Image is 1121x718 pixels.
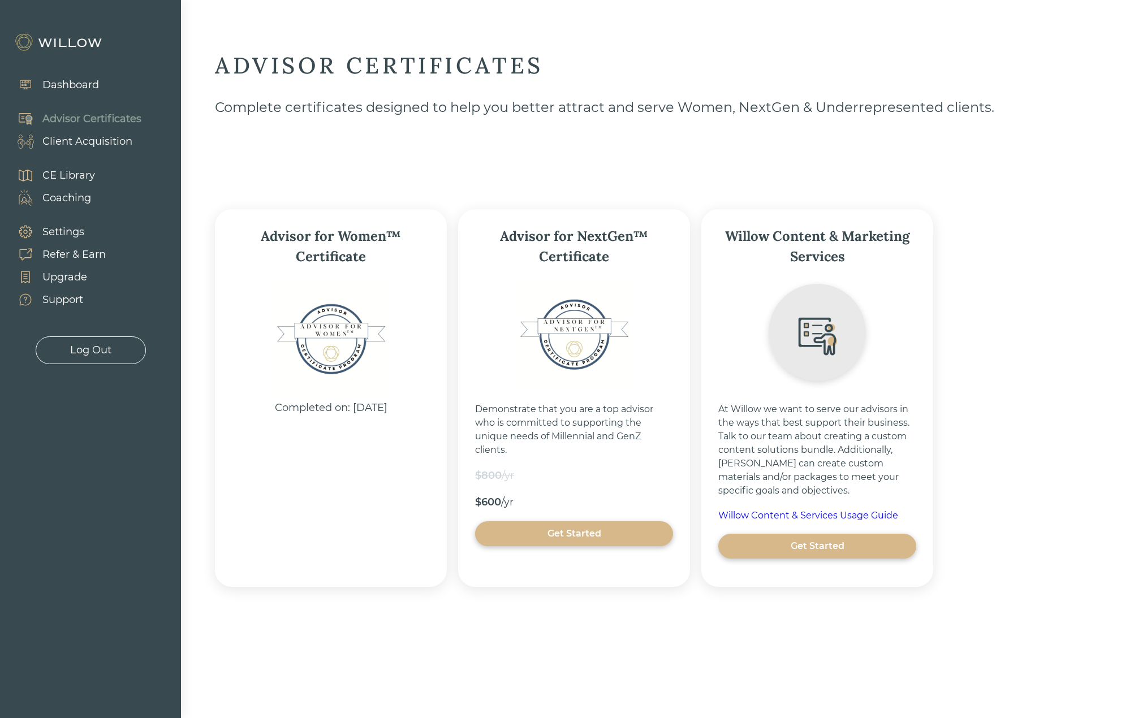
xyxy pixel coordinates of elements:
div: Demonstrate that you are a top advisor who is committed to supporting the unique needs of Millenn... [475,403,673,457]
a: Advisor Certificates [6,107,141,130]
div: CE Library [42,168,95,183]
a: Upgrade [6,266,106,288]
div: Coaching [42,191,91,206]
a: Coaching [6,187,95,209]
a: Dashboard [6,73,99,96]
a: Refer & Earn [6,243,106,266]
div: Client Acquisition [42,134,132,149]
div: /yr [502,468,514,483]
div: Completed on: [DATE] [275,400,387,416]
div: Get Started [731,539,903,553]
div: At Willow we want to serve our advisors in the ways that best support their business. Talk to our... [718,403,916,498]
div: Advisor for NextGen™ Certificate [475,226,673,267]
div: Log Out [70,343,111,358]
img: Certificate_Program_Badge_NextGen.png [518,278,631,391]
a: CE Library [6,164,95,187]
div: Support [42,292,83,308]
div: /yr [501,495,514,510]
div: Advisor Certificates [42,111,141,127]
a: Willow Content & Services Usage Guide [718,509,916,522]
div: ADVISOR CERTIFICATES [215,51,1087,80]
div: Get Started [488,527,660,540]
div: $600 [475,495,501,510]
div: Settings [42,224,84,240]
img: willowContentIcon.png [761,278,874,391]
div: Dashboard [42,77,99,93]
div: Willow Content & Marketing Services [718,226,916,267]
div: Complete certificates designed to help you better attract and serve Women, NextGen & Underreprese... [215,97,1087,158]
div: Upgrade [42,270,87,285]
img: Advisor for Women™ Certificate Badge [274,283,387,396]
img: Willow [14,33,105,51]
div: Advisor for Women™ Certificate [232,226,430,267]
a: Client Acquisition [6,130,141,153]
div: $800 [475,468,502,483]
div: Refer & Earn [42,247,106,262]
a: Settings [6,220,106,243]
